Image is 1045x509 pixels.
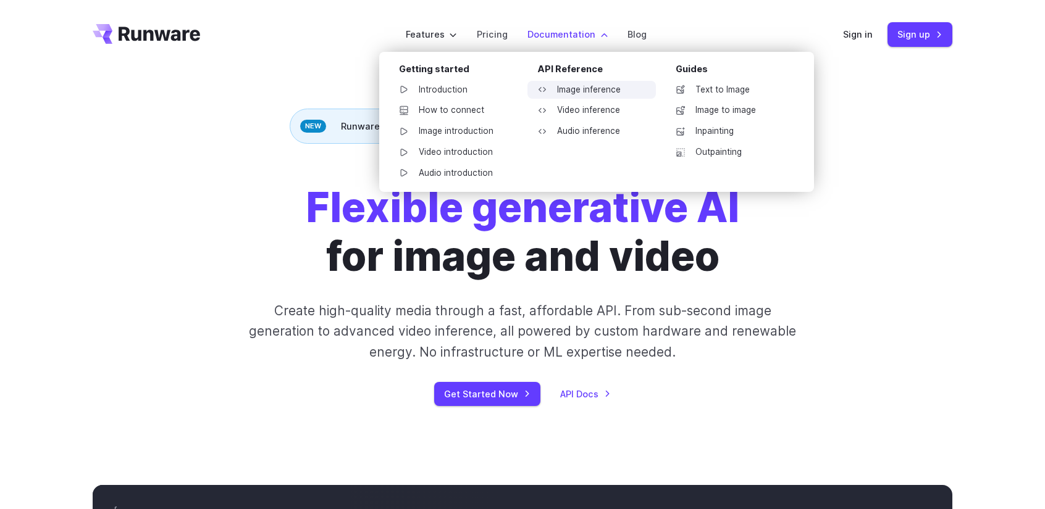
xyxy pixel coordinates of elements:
[93,24,200,44] a: Go to /
[399,62,518,81] div: Getting started
[248,300,798,362] p: Create high-quality media through a fast, affordable API. From sub-second image generation to adv...
[389,81,518,99] a: Introduction
[389,122,518,141] a: Image introduction
[627,27,647,41] a: Blog
[389,143,518,162] a: Video introduction
[434,382,540,406] a: Get Started Now
[477,27,508,41] a: Pricing
[666,101,794,120] a: Image to image
[290,109,756,144] div: Runware raises $13M seed funding led by Insight Partners
[676,62,794,81] div: Guides
[527,81,656,99] a: Image inference
[527,122,656,141] a: Audio inference
[537,62,656,81] div: API Reference
[527,27,608,41] label: Documentation
[306,183,739,281] h1: for image and video
[666,143,794,162] a: Outpainting
[389,101,518,120] a: How to connect
[888,22,952,46] a: Sign up
[389,164,518,183] a: Audio introduction
[666,81,794,99] a: Text to Image
[527,101,656,120] a: Video inference
[306,183,739,232] strong: Flexible generative AI
[560,387,611,401] a: API Docs
[666,122,794,141] a: Inpainting
[406,27,457,41] label: Features
[843,27,873,41] a: Sign in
